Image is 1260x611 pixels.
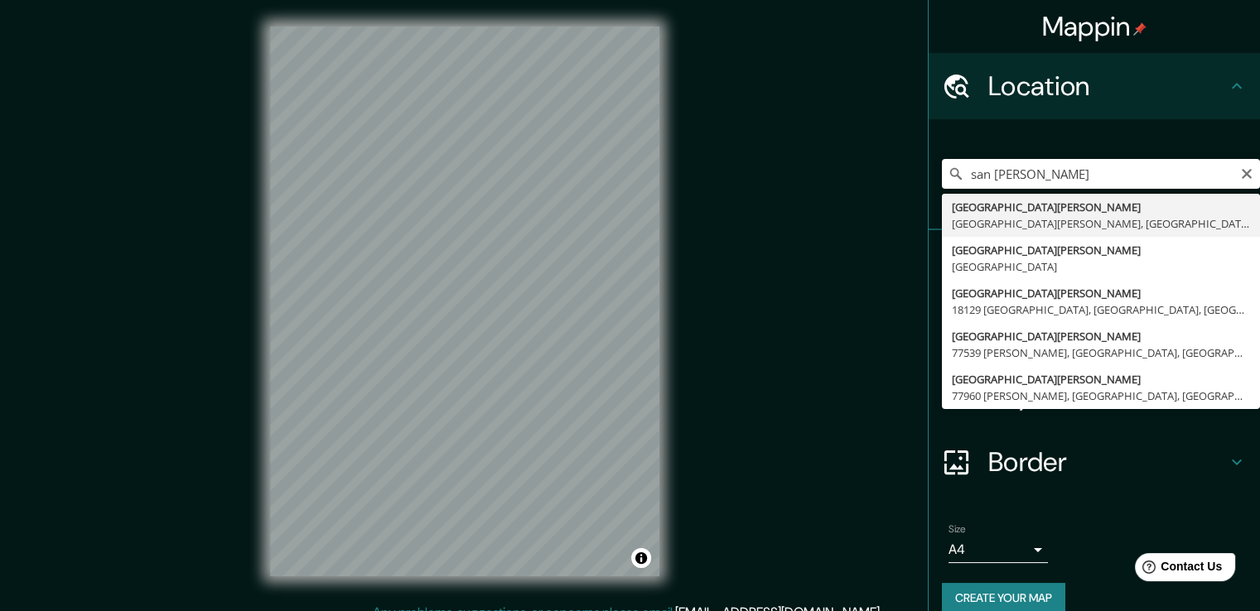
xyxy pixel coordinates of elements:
div: Location [929,53,1260,119]
iframe: Help widget launcher [1113,546,1242,593]
h4: Location [988,70,1227,103]
button: Toggle attribution [631,548,651,568]
label: Size [949,522,966,536]
h4: Layout [988,379,1227,412]
h4: Mappin [1042,10,1147,43]
img: pin-icon.png [1133,22,1147,36]
div: Pins [929,230,1260,296]
canvas: Map [270,26,659,576]
div: [GEOGRAPHIC_DATA][PERSON_NAME] [952,328,1250,344]
div: [GEOGRAPHIC_DATA][PERSON_NAME] [952,199,1250,215]
div: 77960 [PERSON_NAME], [GEOGRAPHIC_DATA], [GEOGRAPHIC_DATA] [952,387,1250,404]
input: Pick your city or area [942,159,1260,189]
div: Style [929,296,1260,363]
div: 18129 [GEOGRAPHIC_DATA], [GEOGRAPHIC_DATA], [GEOGRAPHIC_DATA] [952,301,1250,318]
div: Border [929,429,1260,495]
div: A4 [949,536,1048,563]
div: [GEOGRAPHIC_DATA] [952,258,1250,275]
button: Clear [1240,165,1253,180]
div: 77539 [PERSON_NAME], [GEOGRAPHIC_DATA], [GEOGRAPHIC_DATA] [952,344,1250,361]
div: Layout [929,363,1260,429]
h4: Border [988,445,1227,479]
div: [GEOGRAPHIC_DATA][PERSON_NAME] [952,285,1250,301]
div: [GEOGRAPHIC_DATA][PERSON_NAME], [GEOGRAPHIC_DATA] [952,215,1250,232]
div: [GEOGRAPHIC_DATA][PERSON_NAME] [952,371,1250,387]
div: [GEOGRAPHIC_DATA][PERSON_NAME] [952,242,1250,258]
